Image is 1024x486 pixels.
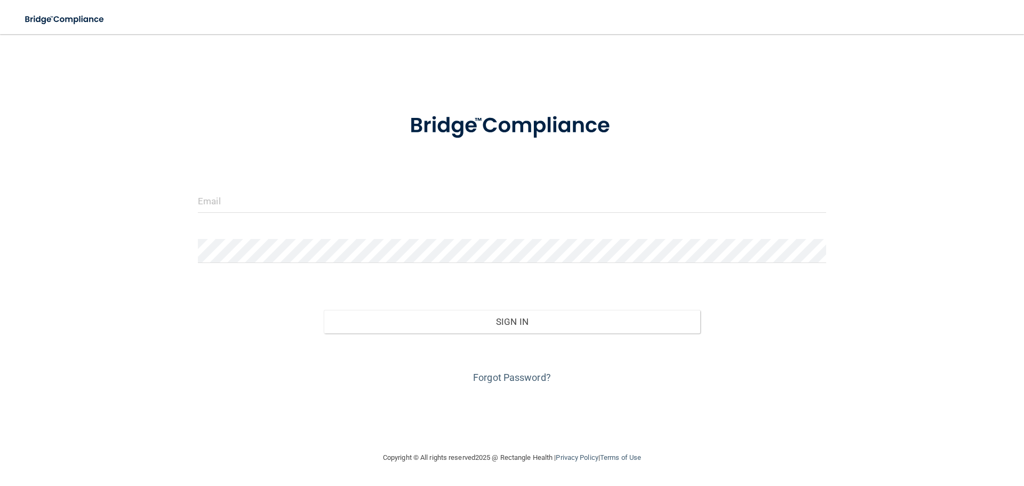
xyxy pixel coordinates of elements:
[600,453,641,461] a: Terms of Use
[556,453,598,461] a: Privacy Policy
[317,441,707,475] div: Copyright © All rights reserved 2025 @ Rectangle Health | |
[324,310,701,333] button: Sign In
[388,98,636,154] img: bridge_compliance_login_screen.278c3ca4.svg
[198,189,826,213] input: Email
[16,9,114,30] img: bridge_compliance_login_screen.278c3ca4.svg
[473,372,551,383] a: Forgot Password?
